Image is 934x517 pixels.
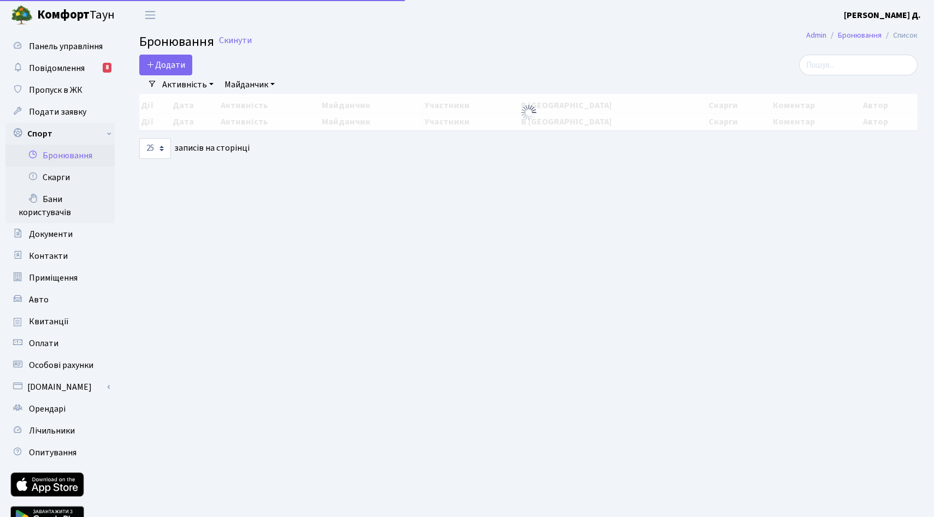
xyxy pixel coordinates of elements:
a: Подати заявку [5,101,115,123]
a: Бани користувачів [5,188,115,223]
a: Спорт [5,123,115,145]
span: Подати заявку [29,106,86,118]
nav: breadcrumb [790,24,934,47]
b: Комфорт [37,6,90,23]
span: Бронювання [139,32,214,51]
span: Таун [37,6,115,25]
span: Контакти [29,250,68,262]
a: Бронювання [838,29,882,41]
img: logo.png [11,4,33,26]
span: Особові рахунки [29,359,93,371]
b: [PERSON_NAME] Д. [844,9,921,21]
img: Обробка... [520,104,537,121]
span: Пропуск в ЖК [29,84,82,96]
a: Орендарі [5,398,115,420]
input: Пошук... [799,55,918,75]
li: Список [882,29,918,41]
a: Квитанції [5,311,115,332]
span: Документи [29,228,73,240]
div: 8 [103,63,111,73]
a: Admin [806,29,826,41]
a: Скинути [219,35,252,46]
span: Опитування [29,447,76,459]
button: Переключити навігацію [137,6,164,24]
a: [DOMAIN_NAME] [5,376,115,398]
button: Додати [139,55,192,75]
span: Орендарі [29,403,66,415]
select: записів на сторінці [139,138,171,159]
a: Опитування [5,442,115,463]
span: Повідомлення [29,62,85,74]
a: Бронювання [5,145,115,167]
a: Повідомлення8 [5,57,115,79]
span: Панель управління [29,40,103,52]
a: Приміщення [5,267,115,289]
span: Приміщення [29,272,78,284]
a: Панель управління [5,35,115,57]
span: Квитанції [29,316,69,328]
label: записів на сторінці [139,138,250,159]
a: Лічильники [5,420,115,442]
a: Пропуск в ЖК [5,79,115,101]
a: Скарги [5,167,115,188]
a: Майданчик [220,75,279,94]
a: Особові рахунки [5,354,115,376]
a: Контакти [5,245,115,267]
span: Авто [29,294,49,306]
a: Авто [5,289,115,311]
span: Оплати [29,337,58,349]
a: [PERSON_NAME] Д. [844,9,921,22]
a: Оплати [5,332,115,354]
a: Активність [158,75,218,94]
a: Документи [5,223,115,245]
span: Лічильники [29,425,75,437]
